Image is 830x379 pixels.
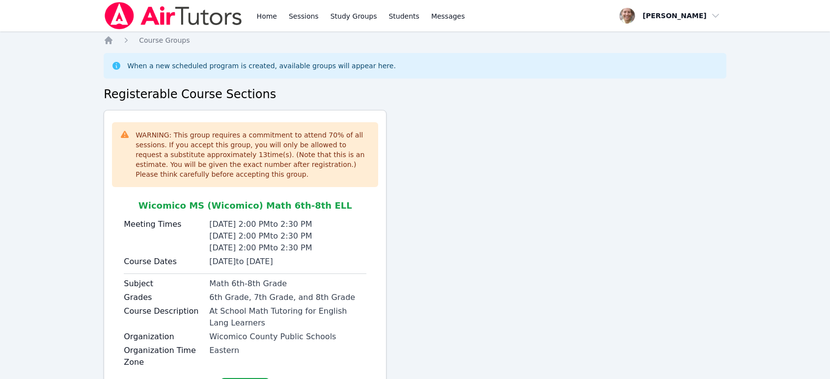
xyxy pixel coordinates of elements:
[209,242,366,254] div: [DATE] 2:00 PM to 2:30 PM
[124,278,203,290] label: Subject
[209,256,366,268] div: [DATE] to [DATE]
[104,2,243,29] img: Air Tutors
[136,130,370,179] div: WARNING: This group requires a commitment to attend 70 % of all sessions. If you accept this grou...
[124,331,203,343] label: Organization
[124,256,203,268] label: Course Dates
[104,35,726,45] nav: Breadcrumb
[431,11,465,21] span: Messages
[209,218,366,230] div: [DATE] 2:00 PM to 2:30 PM
[209,305,366,329] div: At School Math Tutoring for English Lang Learners
[124,218,203,230] label: Meeting Times
[124,292,203,303] label: Grades
[124,305,203,317] label: Course Description
[127,61,396,71] div: When a new scheduled program is created, available groups will appear here.
[139,35,190,45] a: Course Groups
[104,86,726,102] h2: Registerable Course Sections
[209,230,366,242] div: [DATE] 2:00 PM to 2:30 PM
[209,278,366,290] div: Math 6th-8th Grade
[139,36,190,44] span: Course Groups
[138,200,352,211] span: Wicomico MS (Wicomico) Math 6th-8th ELL
[209,331,366,343] div: Wicomico County Public Schools
[124,345,203,368] label: Organization Time Zone
[209,292,366,303] div: 6th Grade, 7th Grade, and 8th Grade
[209,345,366,356] div: Eastern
